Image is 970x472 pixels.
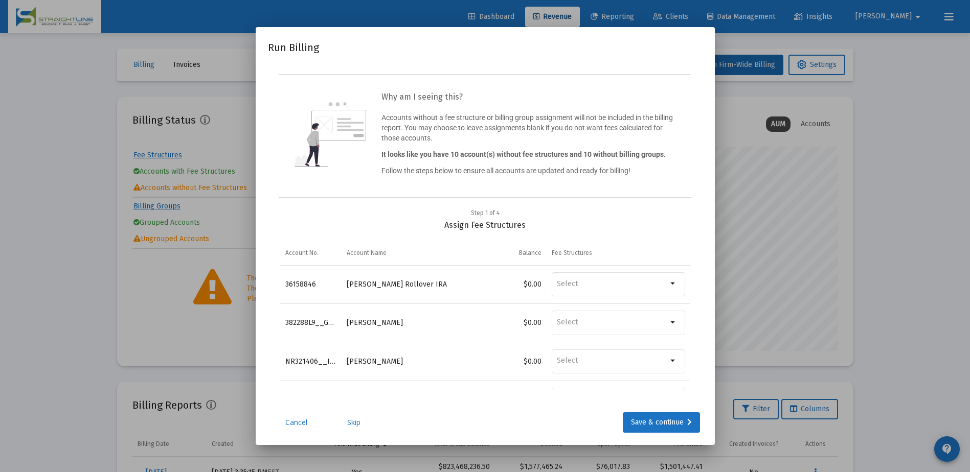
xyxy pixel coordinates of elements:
[552,249,592,257] div: Fee Structures
[347,357,480,367] div: [PERSON_NAME]
[547,241,690,265] td: Column Fee Structures
[381,166,676,176] p: Follow the steps below to ensure all accounts are updated and ready for billing!
[557,318,667,327] input: Select
[490,357,541,367] div: $0.00
[285,249,319,257] div: Account No.
[490,318,541,328] div: $0.00
[294,102,366,167] img: question
[667,277,680,290] mat-icon: arrow_drop_down
[557,393,667,406] mat-chip-list: Selection
[471,208,500,218] div: Step 1 of 4
[381,90,676,104] h3: Why am I seeing this?
[557,316,667,329] mat-chip-list: Selection
[519,249,542,257] div: Balance
[485,241,546,265] td: Column Balance
[667,316,680,328] mat-icon: arrow_drop_down
[280,208,690,230] div: Assign Fee Structures
[623,412,700,433] button: Save & continue
[280,266,342,304] td: 36158846
[347,318,480,328] div: [PERSON_NAME]
[557,277,667,291] mat-chip-list: Selection
[490,279,541,290] div: $0.00
[381,112,676,143] p: Accounts without a fee structure or billing group assignment will not be included in the billing ...
[280,342,342,381] td: NR321406__IR2001IRA002
[667,355,680,367] mat-icon: arrow_drop_down
[328,417,379,428] a: Skip
[280,303,342,342] td: 382288L9__GR1001101011
[347,249,387,257] div: Account Name
[667,393,680,406] mat-icon: arrow_drop_down
[280,241,690,394] div: Data grid
[342,241,485,265] td: Column Account Name
[381,149,676,159] p: It looks like you have 10 account(s) without fee structures and 10 without billing groups.
[347,279,480,290] div: [PERSON_NAME] Rollover IRA
[280,241,342,265] td: Column Account No.
[557,354,667,367] mat-chip-list: Selection
[557,356,667,365] input: Select
[280,381,342,419] td: 374394K9__GR1001101010
[557,279,667,289] input: Select
[268,39,319,56] h2: Run Billing
[271,417,322,428] a: Cancel
[631,412,692,433] div: Save & continue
